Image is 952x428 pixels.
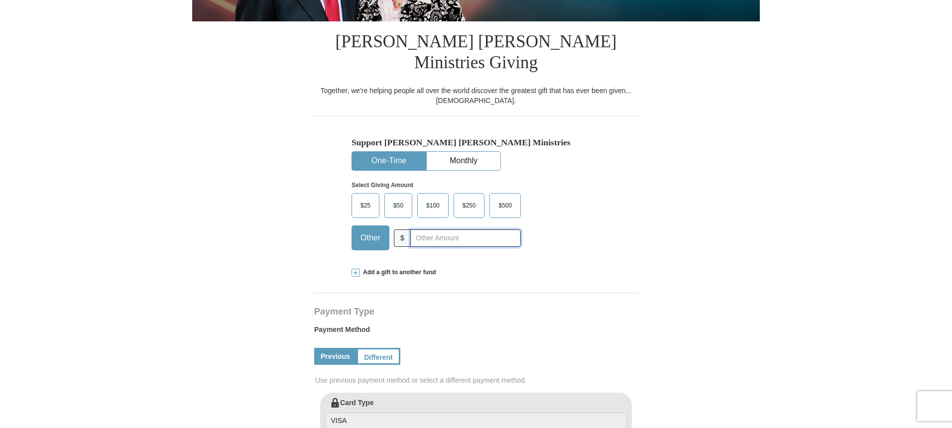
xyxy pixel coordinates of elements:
[388,198,408,213] span: $50
[394,229,411,247] span: $
[359,268,436,277] span: Add a gift to another fund
[427,152,500,170] button: Monthly
[314,348,357,365] a: Previous
[493,198,517,213] span: $500
[314,21,638,86] h1: [PERSON_NAME] [PERSON_NAME] Ministries Giving
[356,230,385,245] span: Other
[352,152,426,170] button: One-Time
[352,137,600,148] h5: Support [PERSON_NAME] [PERSON_NAME] Ministries
[421,198,445,213] span: $100
[352,182,413,189] strong: Select Giving Amount
[315,375,639,385] span: Use previous payment method or select a different payment method.
[314,308,638,316] h4: Payment Type
[357,348,400,365] a: Different
[356,198,375,213] span: $25
[314,324,638,339] label: Payment Method
[410,229,521,247] input: Other Amount
[314,86,638,106] div: Together, we're helping people all over the world discover the greatest gift that has ever been g...
[458,198,481,213] span: $250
